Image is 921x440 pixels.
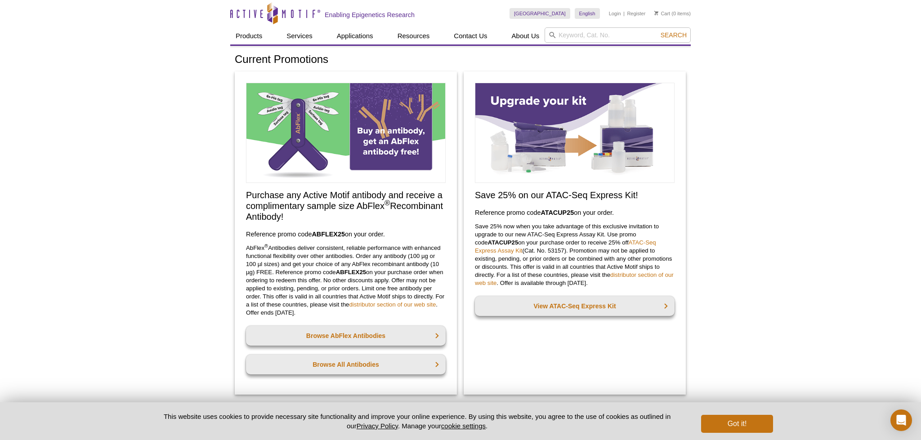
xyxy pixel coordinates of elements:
[357,422,398,430] a: Privacy Policy
[475,83,675,183] img: Save on ATAC-Seq Express Assay Kit
[654,8,691,19] li: (0 items)
[627,10,645,17] a: Register
[654,11,658,15] img: Your Cart
[701,415,773,433] button: Got it!
[488,239,519,246] strong: ATACUP25
[264,243,268,249] sup: ®
[506,27,545,44] a: About Us
[475,296,675,316] a: View ATAC-Seq Express Kit
[575,8,600,19] a: English
[148,412,686,431] p: This website uses cookies to provide necessary site functionality and improve your online experie...
[441,422,486,430] button: cookie settings
[890,409,912,431] div: Open Intercom Messenger
[331,27,379,44] a: Applications
[545,27,691,43] input: Keyword, Cat. No.
[246,355,446,374] a: Browse All Antibodies
[392,27,435,44] a: Resources
[281,27,318,44] a: Services
[246,190,446,222] h2: Purchase any Active Motif antibody and receive a complimentary sample size AbFlex Recombinant Ant...
[475,222,675,287] p: Save 25% now when you take advantage of this exclusive invitation to upgrade to our new ATAC-Seq ...
[475,271,674,286] a: distributor section of our web site
[336,269,366,276] strong: ABFLEX25
[510,8,570,19] a: [GEOGRAPHIC_DATA]
[654,10,670,17] a: Cart
[475,207,675,218] h3: Reference promo code on your order.
[541,209,574,216] strong: ATACUP25
[623,8,625,19] li: |
[325,11,415,19] h2: Enabling Epigenetics Research
[609,10,621,17] a: Login
[349,301,436,308] a: distributor section of our web site
[384,199,390,208] sup: ®
[475,190,675,200] h2: Save 25% on our ATAC-Seq Express Kit!
[235,53,686,67] h1: Current Promotions
[658,31,689,39] button: Search
[246,229,446,240] h3: Reference promo code on your order.
[230,27,268,44] a: Products
[246,244,446,317] p: AbFlex Antibodies deliver consistent, reliable performance with enhanced functional flexibility o...
[448,27,492,44] a: Contact Us
[246,83,446,183] img: Free Sample Size AbFlex Antibody
[661,31,687,39] span: Search
[246,326,446,346] a: Browse AbFlex Antibodies
[312,231,345,238] strong: ABFLEX25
